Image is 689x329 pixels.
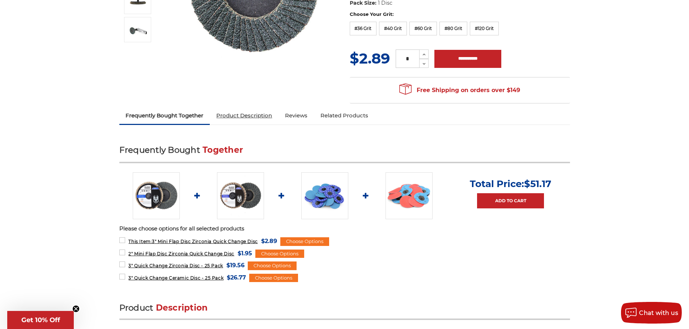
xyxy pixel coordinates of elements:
div: Choose Options [280,237,329,246]
span: $51.17 [524,178,551,190]
strong: This Item: [128,239,152,244]
p: Total Price: [470,178,551,190]
span: 3" Quick Change Ceramic Disc - 25 Pack [128,275,224,281]
button: Chat with us [621,302,682,324]
span: 3" Mini Flap Disc Zirconia Quick Change Disc [128,239,258,244]
a: Frequently Bought Together [119,108,210,124]
img: BHA 3" Quick Change 60 Grit Flap Disc for Fine Grinding and Finishing [133,172,180,219]
span: $2.89 [261,236,277,246]
a: Related Products [314,108,375,124]
span: Product [119,303,153,313]
span: 3" Quick Change Zirconia Disc - 25 Pack [128,263,223,268]
p: Please choose options for all selected products [119,225,570,233]
span: Chat with us [639,309,678,316]
span: $26.77 [227,273,246,282]
span: $1.95 [238,248,252,258]
span: Description [156,303,208,313]
button: Close teaser [72,305,80,312]
span: $2.89 [350,49,390,67]
div: Choose Options [255,250,304,258]
a: Reviews [278,108,314,124]
span: Frequently Bought [119,145,200,155]
img: Professional Die Grinder Setup with 3-inch Zirconia Flapper Disc for Metal Fabrication [129,21,147,39]
div: Choose Options [248,261,297,270]
span: Together [203,145,243,155]
a: Add to Cart [477,193,544,208]
div: Get 10% OffClose teaser [7,311,74,329]
a: Product Description [210,108,278,124]
span: Get 10% Off [21,316,60,324]
label: Choose Your Grit: [350,11,570,18]
div: Choose Options [249,274,298,282]
span: $19.56 [226,260,244,270]
span: 2" Mini Flap Disc Zirconia Quick Change Disc [128,251,234,256]
span: Free Shipping on orders over $149 [399,83,520,98]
